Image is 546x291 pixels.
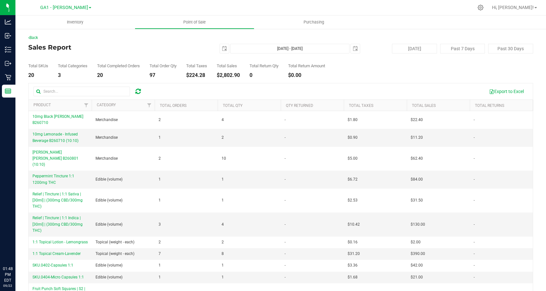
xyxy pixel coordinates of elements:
span: $3.36 [348,262,358,268]
span: Hi, [PERSON_NAME]! [492,5,534,10]
span: - [285,274,286,280]
span: $21.00 [411,274,423,280]
span: - [285,251,286,257]
div: Total Taxes [186,64,207,68]
span: Edible (volume) [96,176,123,183]
div: Total Sales [217,64,240,68]
span: - [474,155,475,162]
span: SKU.0402-Capsules 1:1 [32,263,73,268]
span: - [285,117,286,123]
span: 1 [159,274,161,280]
span: - [285,135,286,141]
a: Back [28,35,38,40]
span: 4 [222,221,224,228]
div: Total Order Qty [150,64,177,68]
span: Relief | Tincture | 1:1 Indica | [30ml] | (300mg CBD/300mg THC) [32,216,83,232]
span: select [220,44,229,53]
span: 1 [222,262,224,268]
span: - [285,239,286,245]
span: 1 [159,197,161,203]
span: 2 [159,239,161,245]
span: - [474,197,475,203]
span: - [285,262,286,268]
span: $5.00 [348,155,358,162]
span: $1.80 [348,117,358,123]
span: Edible (volume) [96,274,123,280]
span: $22.40 [411,117,423,123]
span: Edible (volume) [96,221,123,228]
div: 97 [150,73,177,78]
input: Search... [33,87,130,96]
inline-svg: Analytics [5,19,11,25]
span: - [474,221,475,228]
span: $0.90 [348,135,358,141]
span: $31.50 [411,197,423,203]
span: 1 [159,176,161,183]
span: 2 [159,155,161,162]
span: $84.00 [411,176,423,183]
span: $1.68 [348,274,358,280]
a: Total Orders [160,103,187,108]
a: Total Taxes [349,103,373,108]
span: $62.40 [411,155,423,162]
span: SKU.0404-Micro Capsules 1:1 [32,275,84,279]
a: Total Qty [223,103,242,108]
span: $2.53 [348,197,358,203]
a: Total Sales [412,103,436,108]
div: Manage settings [477,5,485,11]
span: - [285,197,286,203]
div: $224.28 [186,73,207,78]
span: $0.16 [348,239,358,245]
span: 4 [222,117,224,123]
span: 2 [222,135,224,141]
span: - [285,176,286,183]
span: 3 [159,221,161,228]
button: [DATE] [392,44,437,53]
span: 1 [159,262,161,268]
iframe: Resource center [6,239,26,259]
span: - [474,176,475,183]
div: 3 [58,73,87,78]
span: 1 [222,176,224,183]
div: Total Return Qty [250,64,278,68]
div: 20 [28,73,48,78]
span: $42.00 [411,262,423,268]
span: - [474,262,475,268]
div: 20 [97,73,140,78]
inline-svg: Reports [5,88,11,94]
button: Past 7 Days [440,44,485,53]
a: Point of Sale [135,15,254,29]
span: - [474,274,475,280]
span: - [474,239,475,245]
span: 2 [222,239,224,245]
span: $31.20 [348,251,360,257]
a: Inventory [15,15,135,29]
span: - [474,135,475,141]
a: Total Returns [475,103,504,108]
a: Qty Returned [286,103,313,108]
span: 1 [159,135,161,141]
span: $11.20 [411,135,423,141]
a: Product [33,103,51,107]
span: select [351,44,360,53]
span: Purchasing [295,19,333,25]
span: Peppermint Tincture 1:1 1200mg THC [32,174,74,184]
span: 10mg Black [PERSON_NAME] B260710 [32,114,83,125]
div: $2,802.90 [217,73,240,78]
span: $130.00 [411,221,425,228]
span: 1:1 Topical Lotion - Lemongrass [32,240,88,244]
span: [PERSON_NAME] [PERSON_NAME] B260801 (10:10) [32,150,78,167]
inline-svg: Retail [5,74,11,80]
div: Total SKUs [28,64,48,68]
a: Filter [81,100,92,111]
span: $6.72 [348,176,358,183]
span: 2 [159,117,161,123]
div: Total Completed Orders [97,64,140,68]
a: Purchasing [254,15,374,29]
span: Point of Sale [175,19,214,25]
p: 01:48 PM EDT [3,266,13,283]
span: Edible (volume) [96,197,123,203]
span: - [285,155,286,162]
span: Topical (weight - each) [96,239,134,245]
div: 0 [250,73,278,78]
